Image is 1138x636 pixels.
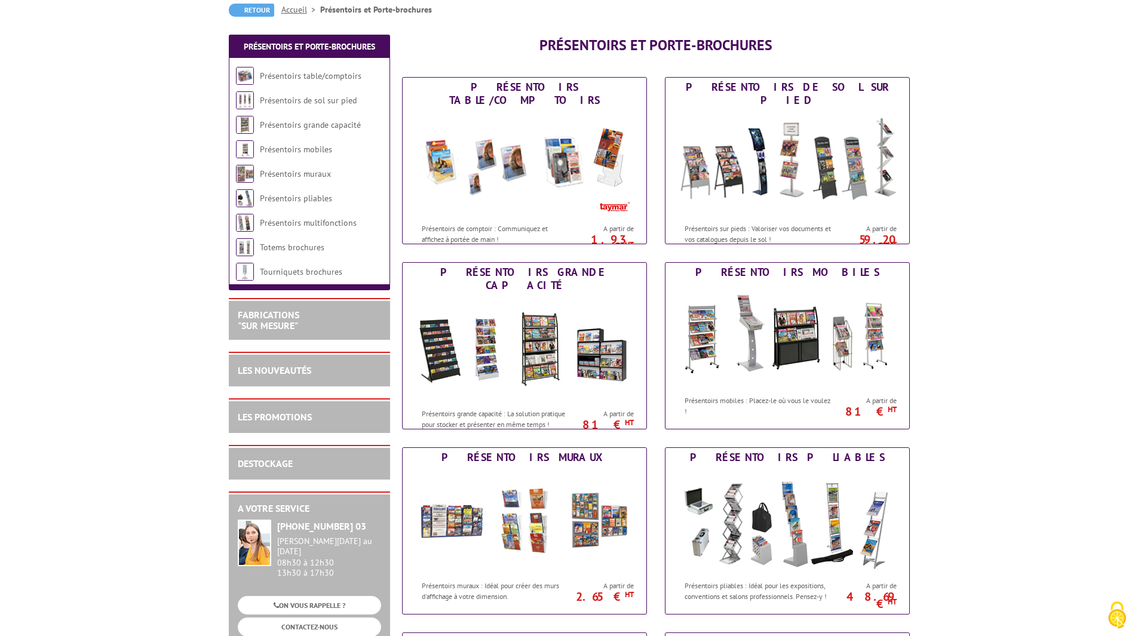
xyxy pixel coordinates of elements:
[402,262,647,429] a: Présentoirs grande capacité Présentoirs grande capacité Présentoirs grande capacité : La solution...
[422,223,570,244] p: Présentoirs de comptoir : Communiquez et affichez à portée de main !
[236,116,254,134] img: Présentoirs grande capacité
[625,239,634,250] sup: HT
[573,224,634,233] span: A partir de
[281,4,320,15] a: Accueil
[665,262,910,429] a: Présentoirs mobiles Présentoirs mobiles Présentoirs mobiles : Placez-le où vous le voulez ! A par...
[567,593,634,600] p: 2.65 €
[668,81,906,107] div: Présentoirs de sol sur pied
[277,520,366,532] strong: [PHONE_NUMBER] 03
[406,266,643,292] div: Présentoirs grande capacité
[830,593,897,607] p: 48.69 €
[665,77,910,244] a: Présentoirs de sol sur pied Présentoirs de sol sur pied Présentoirs sur pieds : Valoriser vos doc...
[677,110,898,217] img: Présentoirs de sol sur pied
[422,580,570,601] p: Présentoirs muraux : Idéal pour créer des murs d'affichage à votre dimension.
[422,408,570,429] p: Présentoirs grande capacité : La solution pratique pour stocker et présenter en même temps !
[236,189,254,207] img: Présentoirs pliables
[668,266,906,279] div: Présentoirs mobiles
[238,457,293,469] a: DESTOCKAGE
[277,536,381,577] div: 08h30 à 12h30 13h30 à 17h30
[260,242,324,253] a: Totems brochures
[1102,600,1132,630] img: Cookies (fenêtre modale)
[236,140,254,158] img: Présentoirs mobiles
[888,239,897,250] sup: HT
[260,70,361,81] a: Présentoirs table/comptoirs
[685,580,833,601] p: Présentoirs pliables : Idéal pour les expositions, conventions et salons professionnels. Pensez-y !
[402,447,647,615] a: Présentoirs muraux Présentoirs muraux Présentoirs muraux : Idéal pour créer des murs d'affichage ...
[320,4,432,16] li: Présentoirs et Porte-brochures
[260,95,357,106] a: Présentoirs de sol sur pied
[625,417,634,428] sup: HT
[260,144,332,155] a: Présentoirs mobiles
[414,467,635,574] img: Présentoirs muraux
[260,217,357,228] a: Présentoirs multifonctions
[406,81,643,107] div: Présentoirs table/comptoirs
[830,236,897,250] p: 59.20 €
[836,396,897,405] span: A partir de
[236,91,254,109] img: Présentoirs de sol sur pied
[229,4,274,17] a: Retour
[1096,595,1138,636] button: Cookies (fenêtre modale)
[573,409,634,419] span: A partir de
[238,364,311,376] a: LES NOUVEAUTÉS
[668,451,906,464] div: Présentoirs pliables
[402,38,910,53] h1: Présentoirs et Porte-brochures
[414,110,635,217] img: Présentoirs table/comptoirs
[567,421,634,428] p: 81 €
[238,617,381,636] a: CONTACTEZ-NOUS
[238,411,312,423] a: LES PROMOTIONS
[406,451,643,464] div: Présentoirs muraux
[260,193,332,204] a: Présentoirs pliables
[625,589,634,600] sup: HT
[836,581,897,591] span: A partir de
[567,236,634,250] p: 1.93 €
[236,67,254,85] img: Présentoirs table/comptoirs
[888,404,897,414] sup: HT
[236,263,254,281] img: Tourniquets brochures
[277,536,381,557] div: [PERSON_NAME][DATE] au [DATE]
[888,597,897,607] sup: HT
[665,447,910,615] a: Présentoirs pliables Présentoirs pliables Présentoirs pliables : Idéal pour les expositions, conv...
[414,295,635,403] img: Présentoirs grande capacité
[236,214,254,232] img: Présentoirs multifonctions
[836,224,897,233] span: A partir de
[238,520,271,566] img: widget-service.jpg
[685,223,833,244] p: Présentoirs sur pieds : Valoriser vos documents et vos catalogues depuis le sol !
[238,596,381,615] a: ON VOUS RAPPELLE ?
[685,395,833,416] p: Présentoirs mobiles : Placez-le où vous le voulez !
[677,467,898,574] img: Présentoirs pliables
[238,309,299,331] a: FABRICATIONS"Sur Mesure"
[244,41,375,52] a: Présentoirs et Porte-brochures
[402,77,647,244] a: Présentoirs table/comptoirs Présentoirs table/comptoirs Présentoirs de comptoir : Communiquez et ...
[236,238,254,256] img: Totems brochures
[260,266,342,277] a: Tourniquets brochures
[677,282,898,389] img: Présentoirs mobiles
[238,503,381,514] h2: A votre service
[236,165,254,183] img: Présentoirs muraux
[260,119,361,130] a: Présentoirs grande capacité
[830,408,897,415] p: 81 €
[260,168,331,179] a: Présentoirs muraux
[573,581,634,591] span: A partir de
